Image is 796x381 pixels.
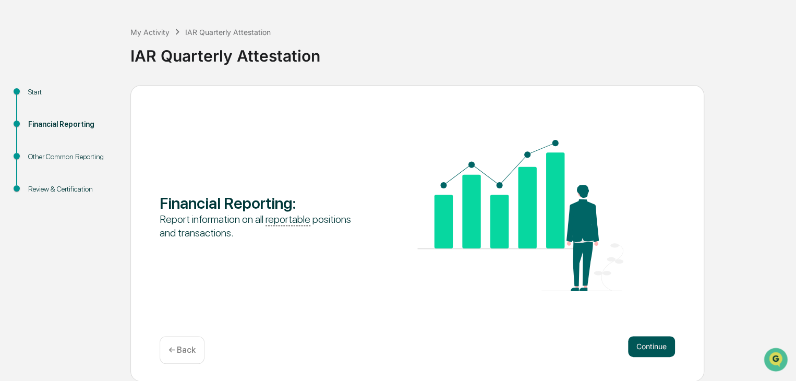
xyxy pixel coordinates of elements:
[160,194,366,212] div: Financial Reporting :
[168,345,196,355] p: ← Back
[71,127,134,146] a: 🗄️Attestations
[74,176,126,185] a: Powered byPylon
[6,127,71,146] a: 🖐️Preclearance
[21,151,66,162] span: Data Lookup
[6,147,70,166] a: 🔎Data Lookup
[28,119,114,130] div: Financial Reporting
[28,87,114,98] div: Start
[417,140,623,291] img: Financial Reporting
[28,184,114,195] div: Review & Certification
[763,347,791,375] iframe: Open customer support
[177,83,190,96] button: Start new chat
[35,80,171,90] div: Start new chat
[628,336,675,357] button: Continue
[21,132,67,142] span: Preclearance
[130,38,791,65] div: IAR Quarterly Attestation
[104,177,126,185] span: Pylon
[130,28,170,37] div: My Activity
[10,80,29,99] img: 1746055101610-c473b297-6a78-478c-a979-82029cc54cd1
[35,90,132,99] div: We're available if you need us!
[10,152,19,161] div: 🔎
[10,133,19,141] div: 🖐️
[266,213,310,226] u: reportable
[10,22,190,39] p: How can we help?
[160,212,366,240] div: Report information on all positions and transactions.
[86,132,129,142] span: Attestations
[185,28,271,37] div: IAR Quarterly Attestation
[76,133,84,141] div: 🗄️
[28,151,114,162] div: Other Common Reporting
